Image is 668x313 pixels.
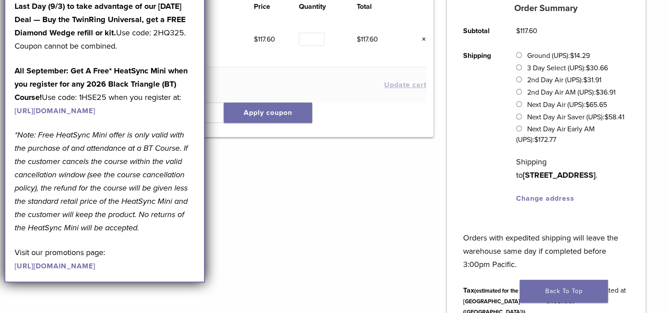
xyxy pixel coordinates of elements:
span: $ [596,88,600,97]
p: Visit our promotions page: [15,246,195,272]
label: 3 Day Select (UPS): [527,64,608,73]
bdi: 30.66 [586,64,608,73]
th: Price [254,1,299,12]
th: Total [357,1,402,12]
p: Use code: 1HSE25 when you register at: [15,64,195,117]
th: Quantity [299,1,356,12]
strong: Last Day (9/3) to take advantage of our [DATE] Deal — Buy the TwinRing Universal, get a FREE Diam... [15,1,185,38]
span: $ [357,35,361,44]
label: Next Day Air Early AM (UPS): [516,125,594,144]
span: $ [604,113,608,122]
strong: All September: Get A Free* HeatSync Mini when you register for any 2026 Black Triangle (BT) Course! [15,66,188,102]
bdi: 117.60 [254,35,275,44]
th: Subtotal [453,19,506,43]
a: Remove this item [415,34,426,45]
p: Shipping to . [516,155,629,182]
bdi: 172.77 [534,135,556,144]
span: $ [586,64,590,73]
label: 2nd Day Air AM (UPS): [527,88,615,97]
bdi: 31.91 [583,76,601,84]
bdi: 117.60 [516,27,537,35]
bdi: 117.60 [357,35,378,44]
button: Update cart [384,81,426,88]
bdi: 36.91 [596,88,615,97]
th: Shipping [453,43,506,211]
span: $ [583,76,587,84]
span: $ [254,35,258,44]
bdi: 58.41 [604,113,624,122]
h5: Order Summary [447,3,645,14]
a: [URL][DOMAIN_NAME] [15,262,95,271]
span: $ [585,100,589,109]
label: Next Day Air Saver (UPS): [527,113,624,122]
p: Orders with expedited shipping will leave the warehouse same day if completed before 3:00pm Pacific. [463,218,629,271]
strong: [STREET_ADDRESS] [523,170,596,180]
a: Back To Top [520,280,608,303]
label: Next Day Air (UPS): [527,100,607,109]
button: Apply coupon [224,103,312,123]
span: $ [534,135,538,144]
bdi: 14.29 [570,51,590,60]
label: 2nd Day Air (UPS): [527,76,601,84]
label: Ground (UPS): [527,51,590,60]
a: Change address [516,194,574,203]
a: [URL][DOMAIN_NAME] [15,107,95,115]
span: $ [516,27,520,35]
bdi: 65.65 [585,100,607,109]
span: $ [570,51,574,60]
em: *Note: Free HeatSync Mini offer is only valid with the purchase of and attendance at a BT Course.... [15,130,188,233]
